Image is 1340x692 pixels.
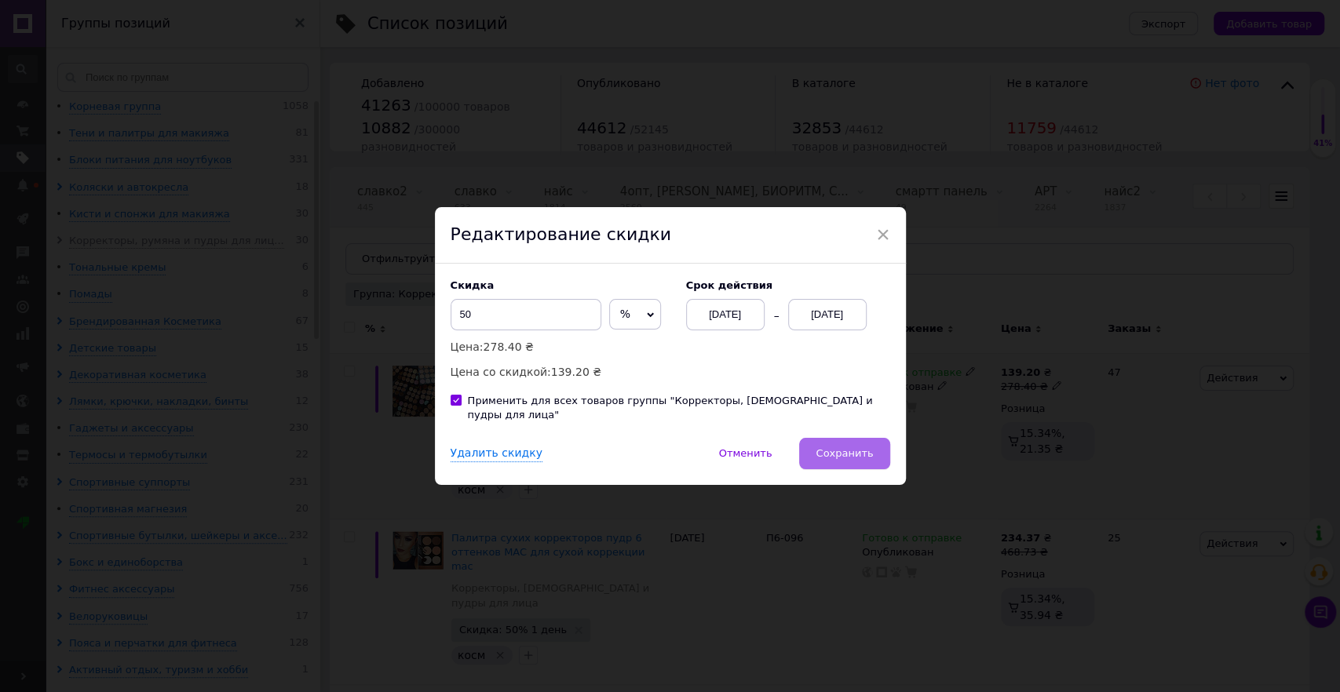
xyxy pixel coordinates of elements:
p: Цена: [451,338,670,355]
span: 278.40 ₴ [483,341,533,353]
span: Отменить [719,447,772,459]
span: × [876,221,890,248]
span: Редактирование скидки [451,224,671,244]
div: [DATE] [788,299,867,330]
p: Цена со скидкой: [451,363,670,381]
div: Применить для всех товаров группы "Корректоры, [DEMOGRAPHIC_DATA] и пудры для лица" [468,394,890,422]
span: Скидка [451,279,495,291]
span: Сохранить [816,447,873,459]
label: Cрок действия [686,279,890,291]
button: Отменить [703,438,789,469]
div: [DATE] [686,299,765,330]
span: % [620,308,630,320]
span: 139.20 ₴ [551,366,601,378]
div: Удалить скидку [451,446,542,462]
input: 0 [451,299,601,330]
button: Сохранить [799,438,889,469]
